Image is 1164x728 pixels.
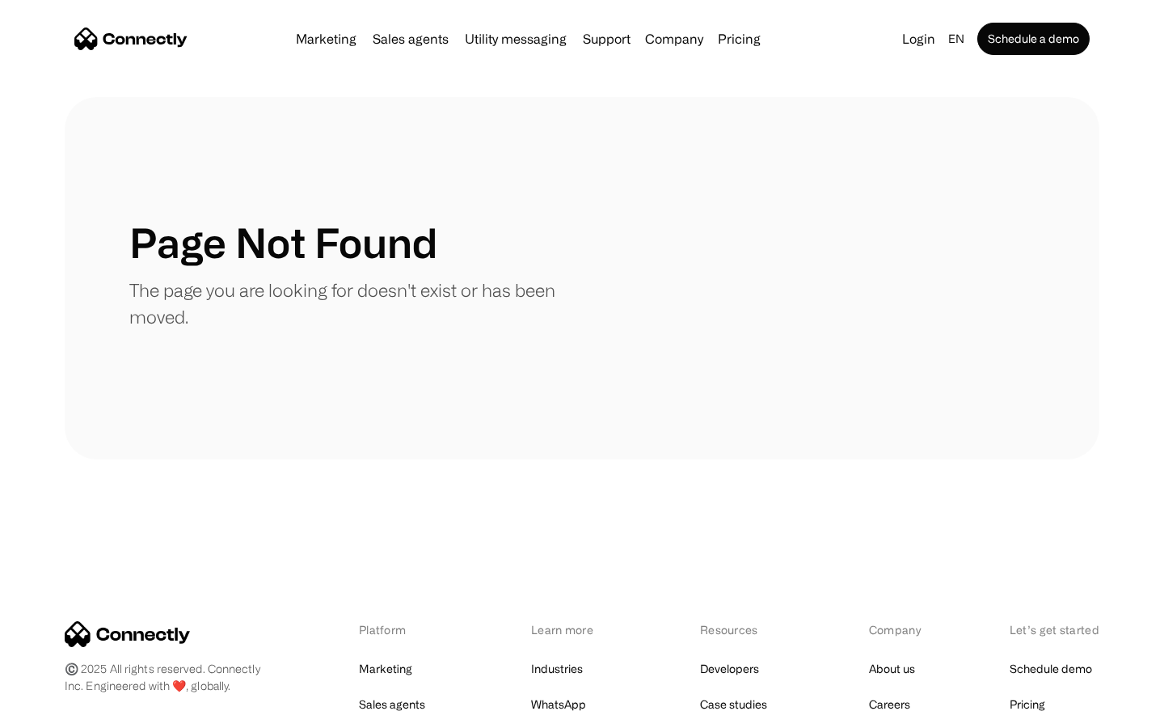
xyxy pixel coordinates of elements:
[1010,658,1092,680] a: Schedule demo
[359,693,425,716] a: Sales agents
[359,621,447,638] div: Platform
[32,700,97,722] ul: Language list
[977,23,1090,55] a: Schedule a demo
[942,28,974,50] div: en
[576,32,637,45] a: Support
[896,28,942,50] a: Login
[948,28,964,50] div: en
[700,621,785,638] div: Resources
[74,27,188,51] a: home
[531,658,583,680] a: Industries
[458,32,573,45] a: Utility messaging
[366,32,455,45] a: Sales agents
[869,621,926,638] div: Company
[1010,693,1045,716] a: Pricing
[700,693,767,716] a: Case studies
[1010,621,1099,638] div: Let’s get started
[531,621,616,638] div: Learn more
[531,693,586,716] a: WhatsApp
[645,28,703,50] div: Company
[289,32,363,45] a: Marketing
[129,218,437,267] h1: Page Not Found
[129,277,582,330] p: The page you are looking for doesn't exist or has been moved.
[359,658,412,680] a: Marketing
[869,693,910,716] a: Careers
[869,658,915,680] a: About us
[700,658,759,680] a: Developers
[640,28,708,50] div: Company
[711,32,767,45] a: Pricing
[16,698,97,722] aside: Language selected: English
